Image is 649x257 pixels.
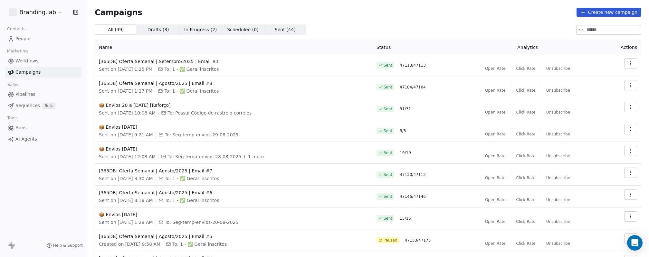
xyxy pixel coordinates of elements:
span: 47104 / 47104 [400,85,426,90]
span: Contacts [4,24,28,34]
span: 3 / 3 [400,128,406,133]
span: Marketing [4,46,31,56]
div: Open Intercom Messenger [627,235,643,251]
span: Sequences [15,102,40,109]
a: People [5,33,81,44]
th: Actions [602,40,641,54]
span: To: Seg-temp-envios-28-08-2025 + 1 more [167,153,264,160]
span: Campaigns [95,8,142,17]
span: Sent [384,172,392,177]
span: 📦 Envios 20 a [DATE] [Reforço] [99,102,369,108]
span: Click Rate [516,175,536,180]
span: 31 / 31 [400,106,411,112]
span: [365DB] Oferta Semanal | Setembro/2025 | Email #1 [99,58,369,65]
span: Paused [384,238,397,243]
span: Unsubscribe [546,219,570,224]
a: AI Agents [5,134,81,144]
span: Sent [384,63,392,68]
span: Sent on [DATE] 1:27 PM [99,88,152,94]
span: To: Seg-temp-envios-29-08-2025 [165,132,239,138]
span: AI Agents [15,136,37,142]
span: 47130 / 47112 [400,172,426,177]
span: To: 1 - ✅ Geral inscritos [164,66,219,72]
span: In Progress ( 2 ) [184,26,217,33]
span: Open Rate [485,153,506,159]
span: To: 1 - ✅ Geral inscritos [172,241,227,247]
a: SequencesBeta [5,100,81,111]
th: Name [95,40,373,54]
span: Unsubscribe [546,197,570,202]
span: Unsubscribe [546,88,570,93]
button: Create new campaign [577,8,641,17]
span: Click Rate [516,241,536,246]
span: Help & Support [53,243,83,248]
span: People [15,35,31,42]
span: Sent on [DATE] 3:18 AM [99,197,153,204]
span: 47146 / 47146 [400,194,426,199]
span: [365DB] Oferta Semanal | Agosto/2025 | Email #5 [99,233,369,240]
span: Click Rate [516,153,536,159]
span: Sent [384,216,392,221]
span: Drafts ( 3 ) [148,26,169,33]
span: Apps [15,124,27,131]
span: 15 / 15 [400,216,411,221]
span: [365DB] Oferta Semanal | Agosto/2025 | Email #6 [99,189,369,196]
span: Unsubscribe [546,132,570,137]
a: Help & Support [47,243,83,248]
span: Unsubscribe [546,153,570,159]
span: 47153 / 47175 [405,238,431,243]
span: Open Rate [485,132,506,137]
a: Campaigns [5,67,81,78]
span: Click Rate [516,88,536,93]
span: Sent [384,128,392,133]
span: Click Rate [516,197,536,202]
span: Branding.lab [19,8,56,16]
span: Click Rate [516,219,536,224]
span: To: Seg-temp-envios-20-08-2025 [165,219,239,225]
span: Sent ( 44 ) [275,26,296,33]
span: Click Rate [516,66,536,71]
th: Analytics [453,40,602,54]
span: Sent on [DATE] 10:08 AM [99,110,156,116]
button: Branding.lab [8,7,64,18]
span: Sent [384,194,392,199]
span: Sent on [DATE] 1:25 PM [99,66,152,72]
span: Open Rate [485,66,506,71]
span: Sent [384,106,392,112]
span: Sent on [DATE] 9:21 AM [99,132,153,138]
span: [365DB] Oferta Semanal | Agosto/2025 | Email #8 [99,80,369,87]
span: To: 1 - ✅ Geral inscritos [165,197,219,204]
span: To: Possui Código de rastreio correios [167,110,252,116]
span: Tools [5,113,20,123]
span: [365DB] Oferta Semanal | Agosto/2025 | Email #7 [99,168,369,174]
span: Open Rate [485,219,506,224]
span: Workflows [15,58,39,64]
span: Open Rate [485,110,506,115]
span: Unsubscribe [546,66,570,71]
span: 47113 / 47113 [400,63,426,68]
span: 📦 Envios [DATE] [99,124,369,130]
span: 📦 Envios [DATE] [99,146,369,152]
th: Status [373,40,453,54]
span: Sent on [DATE] 12:08 AM [99,153,156,160]
span: Scheduled ( 0 ) [227,26,259,33]
span: Sales [5,80,21,89]
span: Click Rate [516,110,536,115]
span: Open Rate [485,88,506,93]
span: 📦 Envios [DATE] [99,211,369,218]
span: Created on [DATE] 9:58 AM [99,241,160,247]
span: Unsubscribe [546,241,570,246]
span: Unsubscribe [546,110,570,115]
span: To: 1 - ✅ Geral inscritos [164,88,219,94]
span: Unsubscribe [546,175,570,180]
span: To: 1 - ✅ Geral inscritos [165,175,219,182]
a: Workflows [5,56,81,66]
span: 19 / 19 [400,150,411,155]
span: Click Rate [516,132,536,137]
span: Beta [43,103,55,109]
span: Sent [384,150,392,155]
span: Sent on [DATE] 3:30 AM [99,175,153,182]
span: Sent on [DATE] 1:28 AM [99,219,153,225]
a: Pipelines [5,89,81,100]
span: Campaigns [15,69,41,76]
